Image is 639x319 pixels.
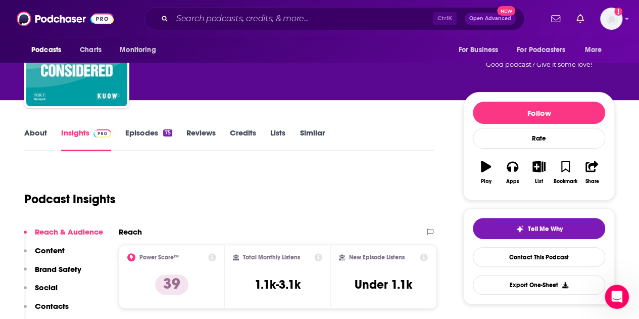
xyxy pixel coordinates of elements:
a: Lists [270,128,285,151]
h3: Under 1.1k [355,277,412,292]
div: Share [585,178,599,185]
a: Credits [230,128,256,151]
button: open menu [113,40,169,60]
h2: Power Score™ [139,254,179,261]
div: Play [481,178,491,185]
img: Podchaser Pro [93,129,111,138]
span: Ctrl K [433,12,457,25]
a: Reviews [186,128,216,151]
span: New [497,6,515,16]
div: Apps [506,178,519,185]
a: Contact This Podcast [473,247,605,267]
p: Content [35,246,65,255]
button: open menu [451,40,511,60]
button: Reach & Audience [24,227,103,246]
button: open menu [510,40,580,60]
p: 39 [155,275,188,295]
a: Similar [300,128,324,151]
button: Share [579,154,605,191]
button: tell me why sparkleTell Me Why [473,218,605,239]
span: Charts [80,43,102,57]
button: open menu [24,40,74,60]
span: Podcasts [31,43,61,57]
span: More [585,43,602,57]
p: Brand Safety [35,264,81,274]
a: Show notifications dropdown [572,10,588,27]
svg: Add a profile image [614,8,622,16]
button: Play [473,154,499,191]
button: Brand Safety [24,264,81,283]
p: Contacts [35,301,69,311]
button: Follow [473,102,605,124]
iframe: Intercom live chat [605,285,629,309]
span: Tell Me Why [528,225,563,233]
button: List [526,154,552,191]
p: Reach & Audience [35,227,103,237]
span: For Business [458,43,498,57]
a: About [24,128,47,151]
h2: New Episode Listens [349,254,405,261]
h3: 1.1k-3.1k [255,277,301,292]
img: Podchaser - Follow, Share and Rate Podcasts [17,9,114,28]
button: Open AdvancedNew [465,13,516,25]
button: Social [24,283,58,301]
input: Search podcasts, credits, & more... [172,11,433,27]
div: Rate [473,128,605,149]
span: For Podcasters [517,43,565,57]
button: Apps [499,154,525,191]
div: Bookmark [554,178,577,185]
div: Search podcasts, credits, & more... [144,7,524,30]
a: InsightsPodchaser Pro [61,128,111,151]
div: List [535,178,543,185]
button: Export One-Sheet [473,275,605,295]
button: Bookmark [552,154,578,191]
p: Social [35,283,58,292]
span: Good podcast? Give it some love! [486,61,592,68]
span: Monitoring [120,43,156,57]
a: Charts [73,40,108,60]
button: Content [24,246,65,264]
img: tell me why sparkle [516,225,524,233]
h2: Total Monthly Listens [243,254,300,261]
button: Show profile menu [600,8,622,30]
span: Open Advanced [469,16,511,21]
button: open menu [578,40,615,60]
div: 75 [163,129,172,136]
img: User Profile [600,8,622,30]
a: Show notifications dropdown [547,10,564,27]
h1: Podcast Insights [24,192,116,207]
a: Episodes75 [125,128,172,151]
span: Logged in as kllapsley [600,8,622,30]
h2: Reach [119,227,142,237]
